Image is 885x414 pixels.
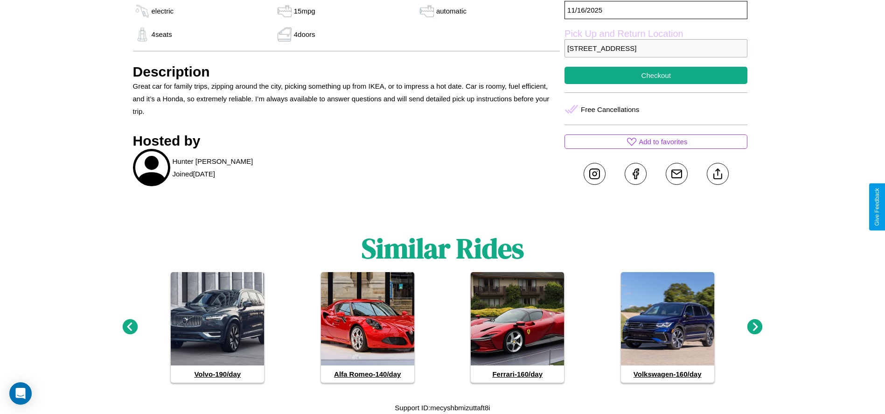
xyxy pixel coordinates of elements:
[471,272,564,383] a: Ferrari-160/day
[395,401,490,414] p: Support ID: mecyshbmizuttaft8i
[173,168,215,180] p: Joined [DATE]
[621,272,714,383] a: Volkswagen-160/day
[321,272,414,383] a: Alfa Romeo-140/day
[321,365,414,383] h4: Alfa Romeo - 140 /day
[133,133,560,149] h3: Hosted by
[621,365,714,383] h4: Volkswagen - 160 /day
[564,28,747,39] label: Pick Up and Return Location
[471,365,564,383] h4: Ferrari - 160 /day
[418,4,436,18] img: gas
[564,134,747,149] button: Add to favorites
[133,80,560,118] p: Great car for family trips, zipping around the city, picking something up from IKEA, or to impres...
[564,39,747,57] p: [STREET_ADDRESS]
[294,28,315,41] p: 4 doors
[171,365,264,383] h4: Volvo - 190 /day
[173,155,253,168] p: Hunter [PERSON_NAME]
[639,135,687,148] p: Add to favorites
[275,4,294,18] img: gas
[133,64,560,80] h3: Description
[9,382,32,405] div: Open Intercom Messenger
[171,272,264,383] a: Volvo-190/day
[133,4,152,18] img: gas
[564,67,747,84] button: Checkout
[152,5,174,17] p: electric
[133,28,152,42] img: gas
[152,28,172,41] p: 4 seats
[436,5,467,17] p: automatic
[294,5,315,17] p: 15 mpg
[581,103,639,116] p: Free Cancellations
[275,28,294,42] img: gas
[874,188,880,226] div: Give Feedback
[362,229,524,267] h1: Similar Rides
[564,1,747,19] p: 11 / 16 / 2025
